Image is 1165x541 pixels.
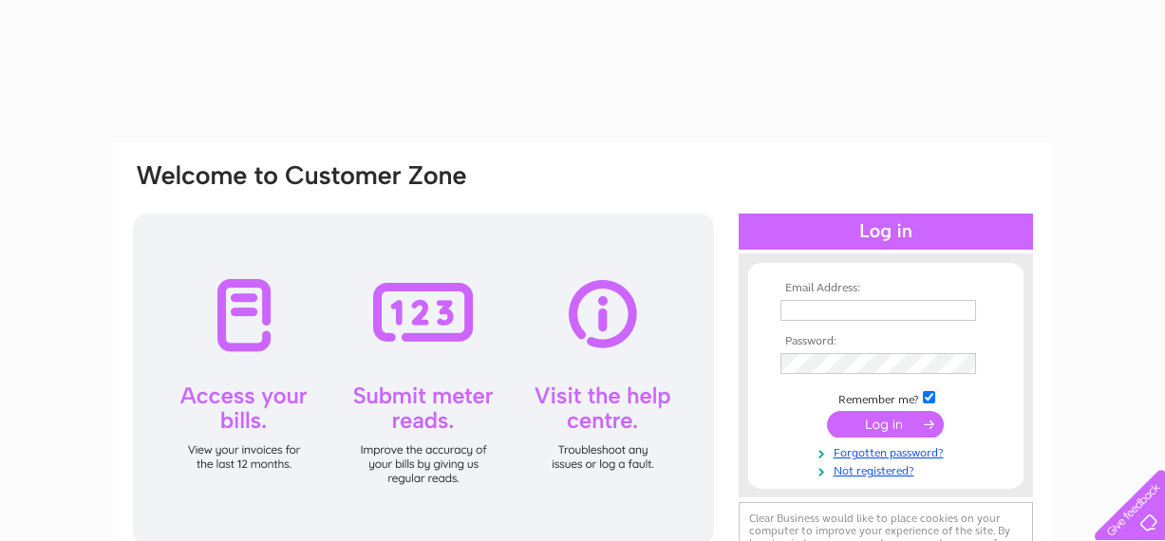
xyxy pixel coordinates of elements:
td: Remember me? [776,388,996,407]
a: Not registered? [780,460,996,478]
th: Email Address: [776,282,996,295]
a: Forgotten password? [780,442,996,460]
th: Password: [776,335,996,348]
input: Submit [827,411,944,438]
